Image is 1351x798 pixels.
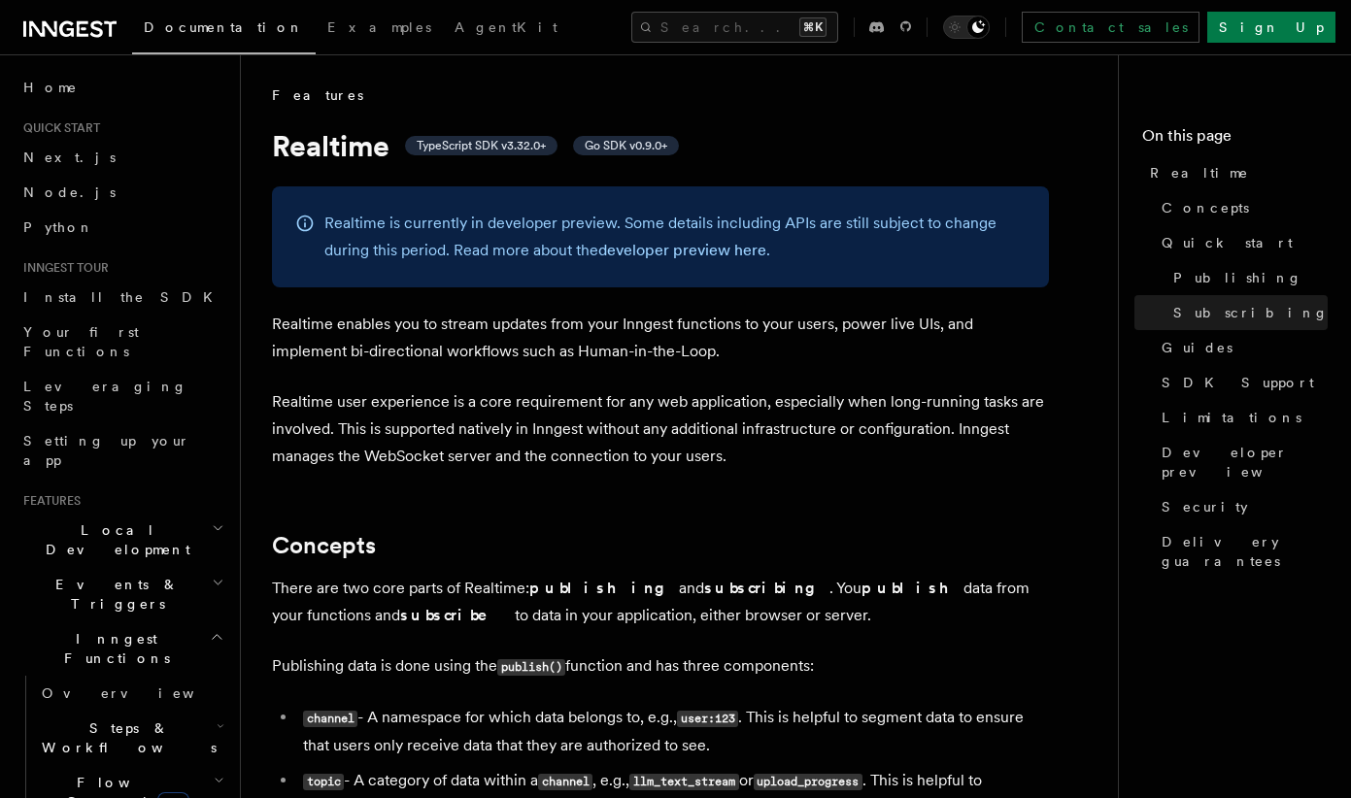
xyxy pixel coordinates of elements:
span: TypeScript SDK v3.32.0+ [417,138,546,153]
span: Leveraging Steps [23,379,187,414]
span: Publishing [1173,268,1302,287]
span: Guides [1162,338,1233,357]
span: Setting up your app [23,433,190,468]
code: publish() [497,659,565,676]
kbd: ⌘K [799,17,827,37]
h1: Realtime [272,128,1049,163]
a: Install the SDK [16,280,228,315]
a: Limitations [1154,400,1328,435]
button: Search...⌘K [631,12,838,43]
a: Publishing [1165,260,1328,295]
a: Guides [1154,330,1328,365]
a: Contact sales [1022,12,1199,43]
code: user:123 [677,711,738,727]
a: Concepts [1154,190,1328,225]
span: Python [23,219,94,235]
button: Toggle dark mode [943,16,990,39]
a: Examples [316,6,443,52]
h4: On this page [1142,124,1328,155]
span: Limitations [1162,408,1301,427]
span: Concepts [1162,198,1249,217]
li: - A namespace for which data belongs to, e.g., . This is helpful to segment data to ensure that u... [297,704,1049,759]
a: Quick start [1154,225,1328,260]
span: Local Development [16,520,212,559]
span: Developer preview [1162,443,1328,482]
a: AgentKit [443,6,569,52]
span: SDK Support [1162,373,1314,392]
a: Setting up your app [16,423,228,478]
a: Next.js [16,140,228,175]
a: Your first Functions [16,315,228,369]
a: Home [16,70,228,105]
p: Realtime is currently in developer preview. Some details including APIs are still subject to chan... [324,210,1026,264]
a: Overview [34,676,228,711]
strong: subscribe [400,606,515,624]
span: Quick start [16,120,100,136]
a: Security [1154,489,1328,524]
code: upload_progress [754,774,862,790]
a: Developer preview [1154,435,1328,489]
code: channel [538,774,592,790]
a: SDK Support [1154,365,1328,400]
span: Overview [42,685,242,701]
span: Security [1162,497,1248,516]
a: Node.js [16,175,228,210]
a: Documentation [132,6,316,54]
strong: publishing [529,579,679,597]
strong: publish [861,579,963,597]
a: Python [16,210,228,245]
span: Your first Functions [23,324,139,359]
p: Realtime user experience is a core requirement for any web application, especially when long-runn... [272,388,1049,470]
span: Events & Triggers [16,575,212,614]
span: Documentation [144,19,304,35]
span: Next.js [23,150,116,165]
code: topic [303,774,344,790]
code: channel [303,711,357,727]
p: Publishing data is done using the function and has three components: [272,652,1049,681]
p: Realtime enables you to stream updates from your Inngest functions to your users, power live UIs,... [272,311,1049,365]
span: Inngest Functions [16,629,210,668]
a: Realtime [1142,155,1328,190]
span: Inngest tour [16,260,109,276]
a: Subscribing [1165,295,1328,330]
a: developer preview here [598,241,766,259]
span: AgentKit [455,19,557,35]
span: Home [23,78,78,97]
p: There are two core parts of Realtime: and . You data from your functions and to data in your appl... [272,575,1049,629]
span: Node.js [23,184,116,200]
a: Leveraging Steps [16,369,228,423]
button: Steps & Workflows [34,711,228,765]
span: Realtime [1150,163,1249,183]
a: Concepts [272,532,376,559]
span: Steps & Workflows [34,718,217,757]
span: Examples [327,19,431,35]
span: Delivery guarantees [1162,532,1328,571]
a: Sign Up [1207,12,1335,43]
code: llm_text_stream [629,774,738,790]
span: Go SDK v0.9.0+ [585,138,667,153]
a: Delivery guarantees [1154,524,1328,579]
span: Quick start [1162,233,1293,252]
button: Local Development [16,513,228,567]
button: Events & Triggers [16,567,228,621]
strong: subscribing [704,579,829,597]
span: Install the SDK [23,289,224,305]
span: Features [16,493,81,509]
span: Features [272,85,363,105]
button: Inngest Functions [16,621,228,676]
span: Subscribing [1173,303,1329,322]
